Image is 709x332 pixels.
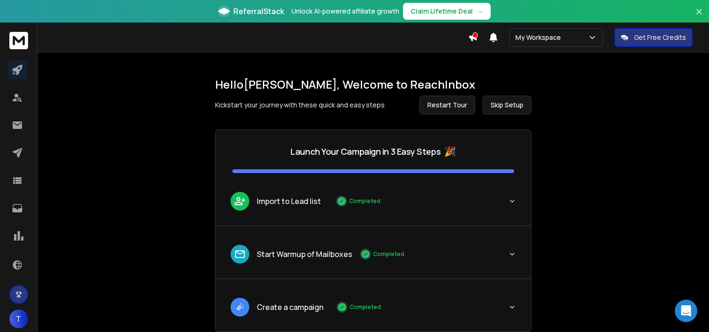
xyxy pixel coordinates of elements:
p: Launch Your Campaign in 3 Easy Steps [291,145,440,158]
p: My Workspace [515,33,565,42]
p: Create a campaign [257,302,323,313]
p: Unlock AI-powered affiliate growth [291,7,399,16]
p: Start Warmup of Mailboxes [257,249,352,260]
button: Claim Lifetime Deal→ [403,3,491,20]
span: Skip Setup [491,100,523,110]
span: 🎉 [444,145,456,158]
button: Skip Setup [483,96,531,114]
button: T [9,309,28,328]
img: lead [234,301,246,313]
p: Completed [349,197,381,205]
p: Import to Lead list [257,196,321,207]
button: Close banner [693,6,705,28]
button: leadImport to Lead listCompleted [216,184,531,226]
p: Completed [350,303,381,311]
p: Kickstart your journey with these quick and easy steps [215,100,385,110]
span: → [477,7,483,16]
p: Completed [373,250,404,258]
button: leadStart Warmup of MailboxesCompleted [216,237,531,279]
p: Get Free Credits [634,33,686,42]
span: ReferralStack [233,6,284,17]
div: Open Intercom Messenger [675,300,697,322]
button: Get Free Credits [614,28,693,47]
img: lead [234,248,246,260]
button: leadCreate a campaignCompleted [216,290,531,332]
img: lead [234,195,246,207]
h1: Hello [PERSON_NAME] , Welcome to ReachInbox [215,77,531,92]
button: Restart Tour [419,96,475,114]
